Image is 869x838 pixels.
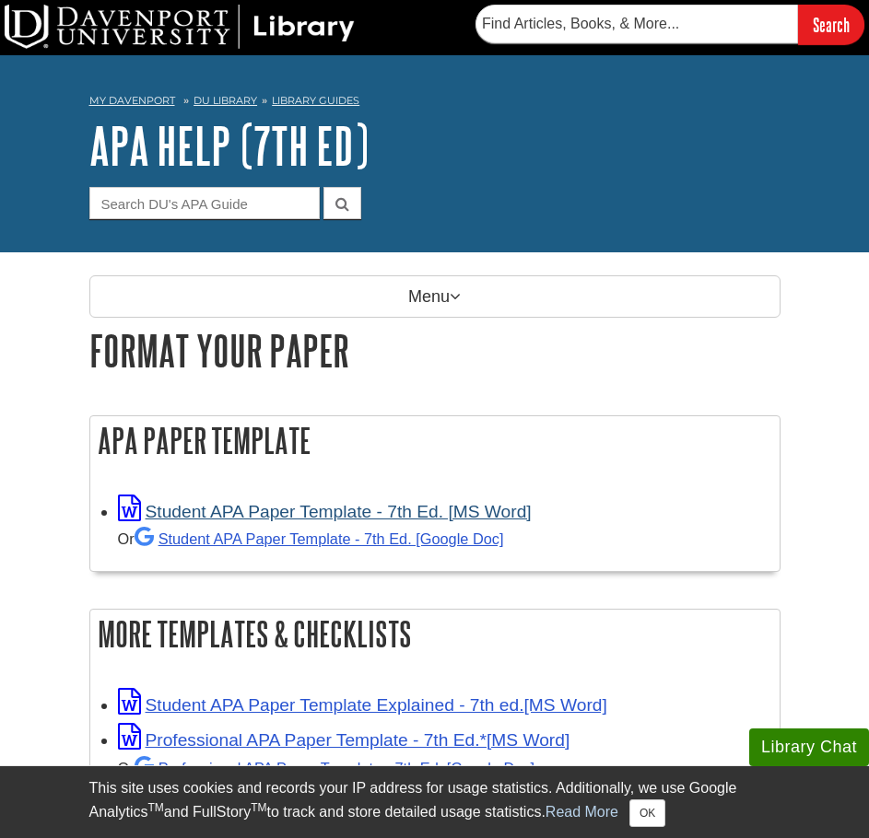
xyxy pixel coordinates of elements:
sup: TM [251,801,266,814]
button: Library Chat [749,728,869,766]
sup: TM [148,801,164,814]
a: Library Guides [272,94,359,107]
div: *ONLY use if your instructor tells you to [118,754,770,809]
p: Menu [89,275,781,318]
input: Search DU's APA Guide [89,187,320,219]
a: Student APA Paper Template - 7th Ed. [Google Doc] [135,530,504,547]
form: Searches DU Library's articles, books, and more [476,5,864,44]
a: Professional APA Paper Template - 7th Ed. [135,760,534,776]
img: DU Library [5,5,355,49]
a: APA Help (7th Ed) [89,117,369,174]
small: Or [118,760,534,776]
a: Link opens in new window [118,502,532,521]
a: Link opens in new window [118,730,570,750]
h1: Format Your Paper [89,327,781,374]
a: DU Library [194,94,257,107]
div: This site uses cookies and records your IP address for usage statistics. Additionally, we use Goo... [89,777,781,827]
a: Read More [546,804,618,820]
input: Search [798,5,864,44]
small: Or [118,530,504,547]
nav: breadcrumb [89,88,781,118]
a: My Davenport [89,93,175,109]
input: Find Articles, Books, & More... [476,5,798,43]
button: Close [629,799,665,827]
a: Link opens in new window [118,695,607,715]
h2: APA Paper Template [90,416,780,465]
h2: More Templates & Checklists [90,610,780,658]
